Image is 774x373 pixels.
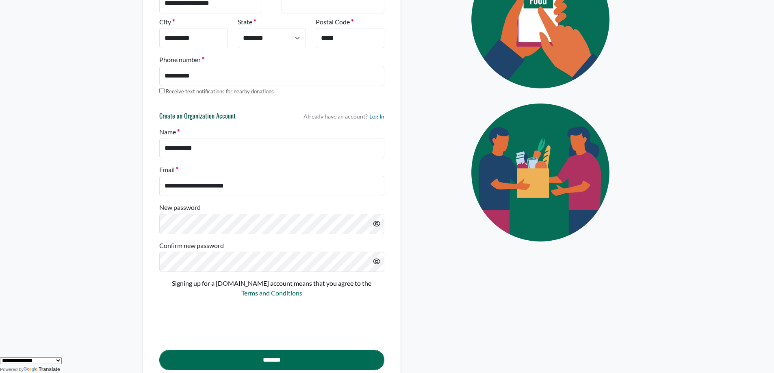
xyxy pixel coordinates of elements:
a: Translate [24,367,60,372]
iframe: To enrich screen reader interactions, please activate Accessibility in Grammarly extension settings [159,305,283,336]
img: Eye Icon [453,96,631,249]
label: Email [159,165,178,175]
a: Log In [369,112,384,121]
label: Receive text notifications for nearby donations [166,88,274,96]
p: Already have an account? [304,112,384,121]
img: Google Translate [24,367,39,373]
label: Phone number [159,55,204,65]
label: New password [159,203,201,212]
label: Name [159,127,180,137]
label: Postal Code [316,17,353,27]
label: Confirm new password [159,241,224,250]
a: Terms and Conditions [241,289,302,297]
p: Signing up for a [DOMAIN_NAME] account means that you agree to the [159,278,384,288]
label: City [159,17,175,27]
label: State [238,17,256,27]
h6: Create an Organization Account [159,112,236,123]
